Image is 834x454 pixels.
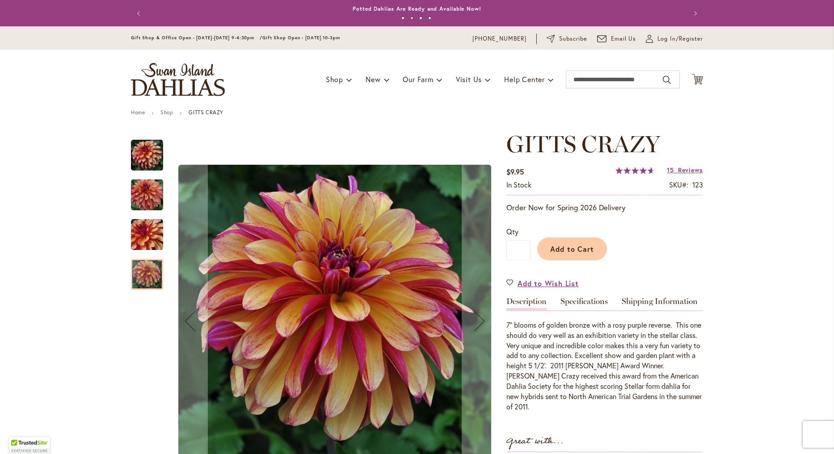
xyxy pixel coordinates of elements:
[506,130,660,158] span: GITTS CRAZY
[560,297,608,310] a: Specifications
[611,34,636,43] span: Email Us
[262,35,340,41] span: Gift Shop Open - [DATE] 10-3pm
[667,166,674,174] span: 15
[131,4,149,22] button: Previous
[646,34,703,43] a: Log In/Register
[506,297,547,310] a: Description
[131,109,145,116] a: Home
[410,17,413,20] button: 2 of 4
[506,278,579,288] a: Add to Wish List
[131,35,262,41] span: Gift Shop & Office Open - [DATE]-[DATE] 9-4:30pm /
[403,75,433,84] span: Our Farm
[189,109,223,116] strong: GITTS CRAZY
[506,320,703,412] div: 7" blooms of golden bronze with a rosy purple reverse. This one should do very well as an exhibit...
[550,244,594,254] span: Add to Cart
[667,166,703,174] a: 15 Reviews
[131,139,163,171] img: Gitts Crazy
[115,174,179,217] img: Gitts Crazy
[506,180,531,189] span: In stock
[506,227,518,236] span: Qty
[131,63,225,96] a: store logo
[472,34,527,43] a: [PHONE_NUMBER]
[506,434,564,449] strong: Great with...
[615,167,655,174] div: 93%
[692,180,703,190] div: 123
[657,34,703,43] span: Log In/Register
[160,109,173,116] a: Shop
[547,34,587,43] a: Subscribe
[353,5,481,12] a: Potted Dahlias Are Ready and Available Now!
[419,17,422,20] button: 3 of 4
[326,75,343,84] span: Shop
[597,34,636,43] a: Email Us
[518,278,579,288] span: Add to Wish List
[131,171,172,210] div: Gitts Crazy
[685,4,703,22] button: Next
[456,75,482,84] span: Visit Us
[131,210,172,250] div: Gitts Crazy
[506,167,524,176] span: $9.95
[537,237,607,260] button: Add to Cart
[131,131,172,171] div: Gitts Crazy
[131,219,163,251] img: Gitts Crazy
[678,166,703,174] span: Reviews
[506,180,531,190] div: Availability
[559,34,587,43] span: Subscribe
[131,250,163,290] div: Gitts Crazy
[504,75,545,84] span: Help Center
[669,180,688,189] strong: SKU
[401,17,404,20] button: 1 of 4
[366,75,380,84] span: New
[622,297,698,310] a: Shipping Information
[7,422,32,447] iframe: Launch Accessibility Center
[428,17,431,20] button: 4 of 4
[506,202,703,213] p: Order Now for Spring 2026 Delivery
[506,297,703,412] div: Detailed Product Info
